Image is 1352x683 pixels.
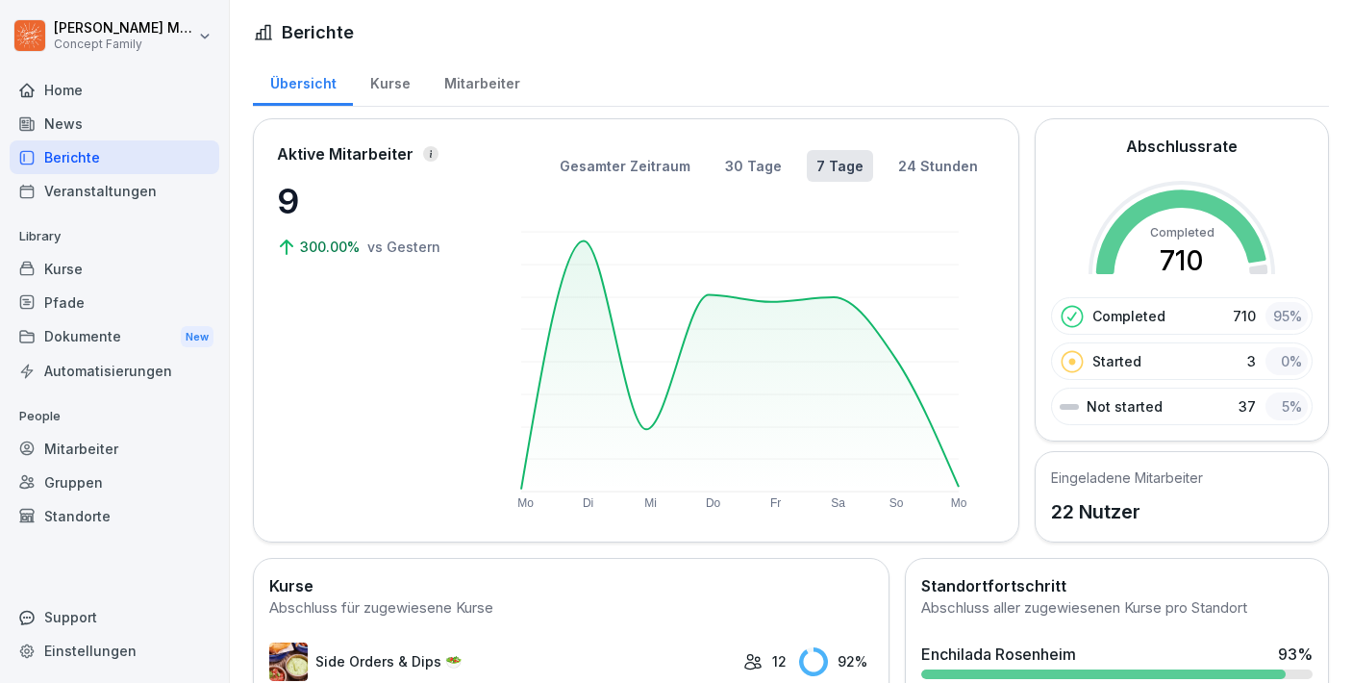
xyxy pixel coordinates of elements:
[1126,135,1238,158] h2: Abschlussrate
[831,496,845,510] text: Sa
[706,496,721,510] text: Do
[1278,643,1313,666] div: 93 %
[10,432,219,466] a: Mitarbeiter
[277,175,469,227] p: 9
[1051,468,1203,488] h5: Eingeladene Mitarbeiter
[300,237,363,257] p: 300.00%
[282,19,354,45] h1: Berichte
[277,142,413,165] p: Aktive Mitarbeiter
[889,496,904,510] text: So
[1265,347,1308,375] div: 0 %
[253,57,353,106] a: Übersicht
[550,150,700,182] button: Gesamter Zeitraum
[269,597,873,620] div: Abschluss für zugewiesene Kurse
[889,150,988,182] button: 24 Stunden
[1265,302,1308,330] div: 95 %
[10,401,219,432] p: People
[770,496,781,510] text: Fr
[10,252,219,286] a: Kurse
[10,354,219,388] a: Automatisierungen
[353,57,427,106] a: Kurse
[10,140,219,174] a: Berichte
[181,326,213,348] div: New
[10,319,219,355] a: DokumenteNew
[1092,351,1141,371] p: Started
[54,38,194,51] p: Concept Family
[799,647,873,676] div: 92 %
[1247,351,1256,371] p: 3
[10,499,219,533] a: Standorte
[951,496,967,510] text: Mo
[10,286,219,319] a: Pfade
[10,73,219,107] a: Home
[644,496,657,510] text: Mi
[10,634,219,668] a: Einstellungen
[921,574,1313,597] h2: Standortfortschritt
[1092,306,1165,326] p: Completed
[807,150,873,182] button: 7 Tage
[367,237,440,257] p: vs Gestern
[427,57,537,106] a: Mitarbeiter
[1233,306,1256,326] p: 710
[10,466,219,499] a: Gruppen
[1051,497,1203,526] p: 22 Nutzer
[921,643,1076,666] div: Enchilada Rosenheim
[10,319,219,355] div: Dokumente
[54,20,194,37] p: [PERSON_NAME] Moraitis
[10,174,219,208] a: Veranstaltungen
[1239,396,1256,417] p: 37
[583,496,593,510] text: Di
[269,574,873,597] h2: Kurse
[715,150,791,182] button: 30 Tage
[1265,392,1308,420] div: 5 %
[517,496,534,510] text: Mo
[1087,396,1163,417] p: Not started
[921,597,1313,620] div: Abschluss aller zugewiesenen Kurse pro Standort
[269,643,308,681] img: ztsbguhbjntb8twi5r10a891.png
[772,651,787,671] p: 12
[269,643,734,681] a: Side Orders & Dips 🥗
[10,107,219,140] a: News
[10,221,219,252] p: Library
[10,600,219,634] div: Support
